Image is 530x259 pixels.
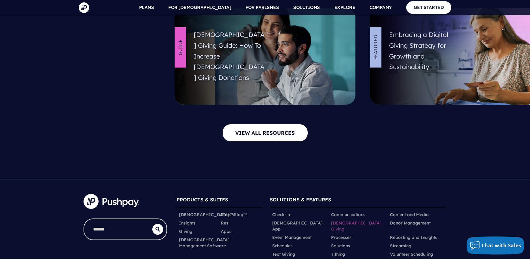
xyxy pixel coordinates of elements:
[179,220,196,226] a: Insights
[272,220,326,232] a: [DEMOGRAPHIC_DATA] App
[221,228,231,234] a: Apps
[272,212,290,218] a: Check-in
[272,234,312,240] a: Event Management
[272,243,293,249] a: Schedules
[179,228,192,234] a: Giving
[177,194,260,208] h6: PRODUCTS & SUITES
[390,243,411,249] a: Streaming
[331,234,352,240] a: Processes
[272,251,295,257] a: Text Giving
[221,212,247,218] a: ParishStaq™
[179,237,230,249] a: [DEMOGRAPHIC_DATA] Management Software
[390,212,429,218] a: Content and Media
[390,234,437,240] a: Reporting and Insights
[467,236,524,254] button: Chat with Sales
[390,251,433,257] a: Volunteer Scheduling
[406,1,452,14] a: GET STARTED
[331,220,385,232] a: [DEMOGRAPHIC_DATA] Giving
[331,243,350,249] a: Solutions
[222,124,308,142] a: VIEW ALL RESOURCES
[482,242,521,249] span: Chat with Sales
[331,251,345,257] a: Tithing
[179,212,233,218] a: [DEMOGRAPHIC_DATA]™
[331,212,365,218] a: Communications
[221,220,230,226] a: Resi
[390,220,431,226] a: Donor Management
[270,194,446,208] h6: SOLUTIONS & FEATURES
